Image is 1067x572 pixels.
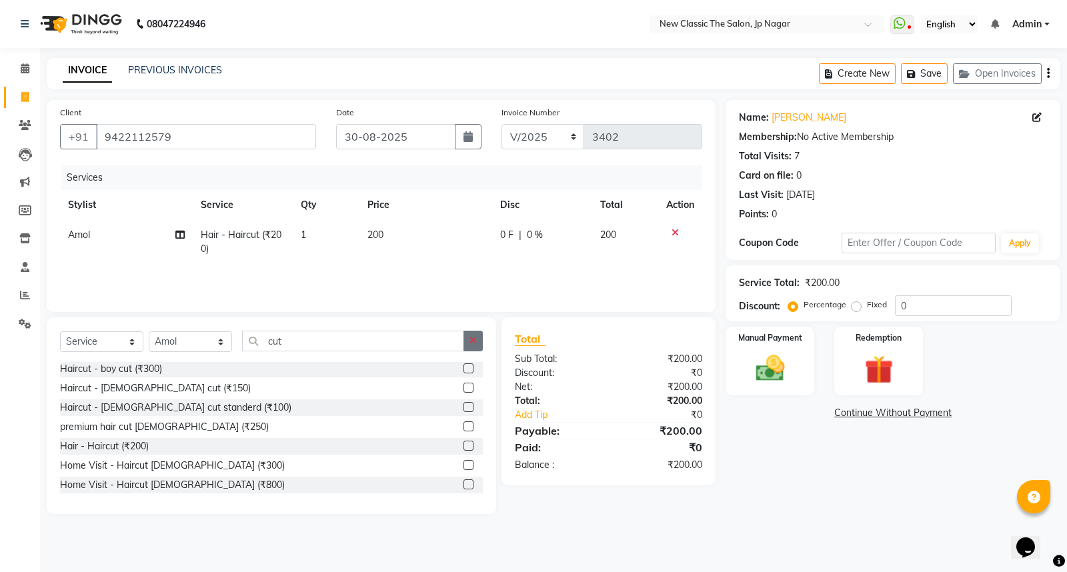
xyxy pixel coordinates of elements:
label: Fixed [867,299,887,311]
span: Hair - Haircut (₹200) [201,229,281,255]
div: 0 [796,169,802,183]
div: Total: [505,394,609,408]
img: _gift.svg [856,352,902,387]
iframe: chat widget [1011,519,1054,559]
div: Net: [505,380,609,394]
div: ₹200.00 [609,352,713,366]
div: ₹0 [609,366,713,380]
span: 200 [367,229,383,241]
div: ₹200.00 [805,276,840,290]
input: Search by Name/Mobile/Email/Code [96,124,316,149]
span: Total [515,332,546,346]
span: Admin [1012,17,1042,31]
div: 7 [794,149,800,163]
div: Haircut - [DEMOGRAPHIC_DATA] cut standerd (₹100) [60,401,291,415]
span: 200 [600,229,616,241]
a: PREVIOUS INVOICES [128,64,222,76]
label: Invoice Number [501,107,560,119]
b: 08047224946 [147,5,205,43]
div: Points: [739,207,769,221]
div: ₹200.00 [609,394,713,408]
button: +91 [60,124,97,149]
div: 0 [772,207,777,221]
span: 1 [301,229,306,241]
div: premium hair cut [DEMOGRAPHIC_DATA] (₹250) [60,420,269,434]
button: Open Invoices [953,63,1042,84]
div: ₹200.00 [609,458,713,472]
a: [PERSON_NAME] [772,111,846,125]
div: Hair - Haircut (₹200) [60,439,149,453]
th: Stylist [60,190,193,220]
div: Sub Total: [505,352,609,366]
div: Last Visit: [739,188,784,202]
label: Client [60,107,81,119]
div: Membership: [739,130,797,144]
button: Create New [819,63,896,84]
th: Disc [492,190,592,220]
span: 0 F [500,228,513,242]
div: No Active Membership [739,130,1047,144]
div: Total Visits: [739,149,792,163]
th: Price [359,190,492,220]
label: Percentage [804,299,846,311]
button: Save [901,63,948,84]
div: Home Visit - Haircut [DEMOGRAPHIC_DATA] (₹800) [60,478,285,492]
img: logo [34,5,125,43]
th: Qty [293,190,359,220]
a: Add Tip [505,408,626,422]
div: Discount: [505,366,609,380]
div: Payable: [505,423,609,439]
th: Service [193,190,293,220]
img: _cash.svg [747,352,794,385]
span: Amol [68,229,90,241]
div: Home Visit - Haircut [DEMOGRAPHIC_DATA] (₹300) [60,459,285,473]
button: Apply [1001,233,1039,253]
a: Continue Without Payment [728,406,1058,420]
span: | [519,228,521,242]
th: Total [592,190,659,220]
span: 0 % [527,228,543,242]
div: Haircut - boy cut (₹300) [60,362,162,376]
div: ₹200.00 [609,423,713,439]
a: INVOICE [63,59,112,83]
div: [DATE] [786,188,815,202]
div: Service Total: [739,276,800,290]
input: Enter Offer / Coupon Code [842,233,996,253]
div: Card on file: [739,169,794,183]
div: Haircut - [DEMOGRAPHIC_DATA] cut (₹150) [60,381,251,395]
div: Discount: [739,299,780,313]
input: Search or Scan [242,331,464,351]
div: ₹200.00 [609,380,713,394]
label: Redemption [856,332,902,344]
div: Paid: [505,439,609,455]
label: Date [336,107,354,119]
div: Services [61,165,712,190]
div: ₹0 [609,439,713,455]
div: Name: [739,111,769,125]
label: Manual Payment [738,332,802,344]
div: Coupon Code [739,236,842,250]
th: Action [658,190,702,220]
div: Balance : [505,458,609,472]
div: ₹0 [626,408,713,422]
